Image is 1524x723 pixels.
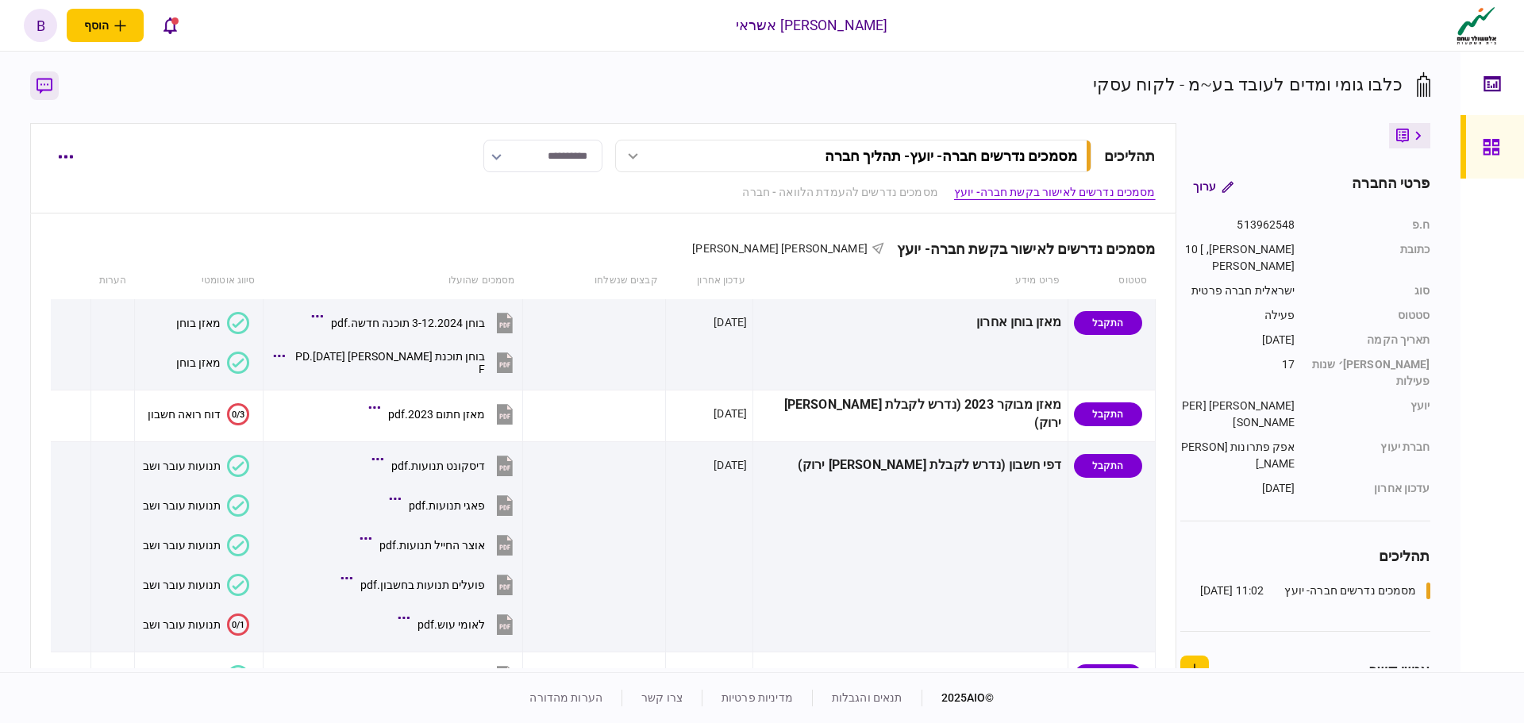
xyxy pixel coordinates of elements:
div: בוחן 3-12.2024 תוכנה חדשה.pdf [331,317,485,329]
div: התקבל [1074,664,1142,688]
th: פריט מידע [753,263,1068,299]
div: התקבל [1074,402,1142,426]
div: [PERSON_NAME], 10 [PERSON_NAME] [1180,241,1295,275]
div: תהליכים [1180,545,1430,567]
div: ישראלית חברה פרטית [1180,283,1295,299]
text: 0/1 [232,619,244,629]
th: עדכון אחרון [666,263,753,299]
th: קבצים שנשלחו [522,263,665,299]
div: פעילה [1180,307,1295,324]
div: תהליכים [1104,145,1156,167]
button: מאזן בוחן [176,312,249,334]
a: הערות מהדורה [529,691,602,704]
div: תאריך הקמה [1311,332,1430,348]
div: בוחן תוכנת אורן ינואר פברואר 2024.PDF [293,350,485,375]
div: [DATE] [1180,332,1295,348]
div: לאומי עוש.pdf [418,618,485,631]
div: מסמכים נדרשים חברה- יועץ - תהליך חברה [825,148,1077,164]
div: עדכון אחרון [1311,480,1430,497]
div: 17 [1180,356,1295,390]
div: פועלים תנועות בחשבון.pdf [360,579,485,591]
a: מסמכים נדרשים להעמדת הלוואה - חברה [742,184,937,201]
div: [DATE] [714,406,747,421]
text: 0/3 [232,409,244,419]
a: צרו קשר [641,691,683,704]
div: [DATE] [714,457,747,473]
div: תנועות עובר ושב [143,579,221,591]
button: פתח רשימת התראות [153,9,187,42]
div: דוח רואה חשבון [148,408,221,421]
a: מדיניות פרטיות [722,691,793,704]
button: בוחן תוכנת אורן ינואר פברואר 2024.PDF [277,344,517,380]
div: מאזן חתום 2023.pdf [388,408,485,421]
th: סיווג אוטומטי [135,263,264,299]
div: מסמכים נדרשים לאישור בקשת חברה- יועץ [884,240,1156,257]
div: יועץ [1311,398,1430,431]
div: אפק פתרונות [PERSON_NAME] [1180,439,1295,472]
button: בוחן 3-12.2024 תוכנה חדשה.pdf [315,305,517,340]
div: מאזן בוחן [176,317,221,329]
div: כתובת [1311,241,1430,275]
button: מסמכים נדרשים חברה- יועץ- תהליך חברה [615,140,1091,172]
div: התקבל [1074,311,1142,335]
img: client company logo [1453,6,1500,45]
div: סוג [1311,283,1430,299]
th: סטטוס [1068,263,1155,299]
div: תנועות עובר ושב [143,460,221,472]
div: 513962548 [1180,217,1295,233]
div: [PERSON_NAME] אשראי [736,15,888,36]
button: תנועות עובר ושב [143,494,249,517]
button: b [24,9,57,42]
button: אוצר החייל תנועות.pdf [364,527,517,563]
button: אוצר החייל יתרות.pdf [370,658,517,694]
div: פאגי תנועות.pdf [409,499,485,512]
div: [DATE] [714,667,747,683]
div: [PERSON_NAME]׳ שנות פעילות [1311,356,1430,390]
div: ריכוז יתרות [759,658,1061,694]
div: ח.פ [1311,217,1430,233]
div: כלבו גומי ומדים לעובד בע~מ - לקוח עסקי [1093,71,1403,98]
div: התקבל [1074,454,1142,478]
div: חברת יעוץ [1311,439,1430,472]
div: מסמכים נדרשים חברה- יועץ [1284,583,1416,599]
button: 0/3דוח רואה חשבון [148,403,249,425]
button: תנועות עובר ושב [143,534,249,556]
div: מאזן בוחן [176,356,221,369]
button: מאזן חתום 2023.pdf [372,396,517,432]
button: 0/1תנועות עובר ושב [143,613,249,636]
div: [PERSON_NAME] [PERSON_NAME] [1180,398,1295,431]
button: תנועות עובר ושב [143,574,249,596]
button: מאזן בוחן [176,352,249,374]
div: סטטוס [1311,307,1430,324]
button: פתח תפריט להוספת לקוח [67,9,144,42]
div: מאזן מבוקר 2023 (נדרש לקבלת [PERSON_NAME] ירוק) [759,396,1061,433]
div: מאזן בוחן אחרון [759,305,1061,340]
div: דיסקונט תנועות.pdf [391,460,485,472]
div: דפי חשבון (נדרש לקבלת [PERSON_NAME] ירוק) [759,448,1061,483]
div: © 2025 AIO [922,690,995,706]
a: מסמכים נדרשים לאישור בקשת חברה- יועץ [954,184,1156,201]
div: 11:02 [DATE] [1200,583,1264,599]
div: תנועות עובר ושב [143,499,221,512]
div: פרטי החברה [1352,172,1430,201]
button: ערוך [1180,172,1246,201]
button: פאגי תנועות.pdf [393,487,517,523]
div: תנועות עובר ושב [143,618,221,631]
th: מסמכים שהועלו [264,263,523,299]
div: אוצר החייל תנועות.pdf [379,539,485,552]
div: [DATE] [1180,480,1295,497]
div: אנשי קשר [1369,660,1430,681]
button: פירוט יתרות [166,665,249,687]
a: מסמכים נדרשים חברה- יועץ11:02 [DATE] [1200,583,1430,599]
span: [PERSON_NAME] [PERSON_NAME] [692,242,868,255]
a: תנאים והגבלות [832,691,902,704]
button: פועלים תנועות בחשבון.pdf [344,567,517,602]
div: [DATE] [714,314,747,330]
button: לאומי עוש.pdf [402,606,517,642]
div: תנועות עובר ושב [143,539,221,552]
th: הערות [91,263,135,299]
button: תנועות עובר ושב [143,455,249,477]
button: דיסקונט תנועות.pdf [375,448,517,483]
